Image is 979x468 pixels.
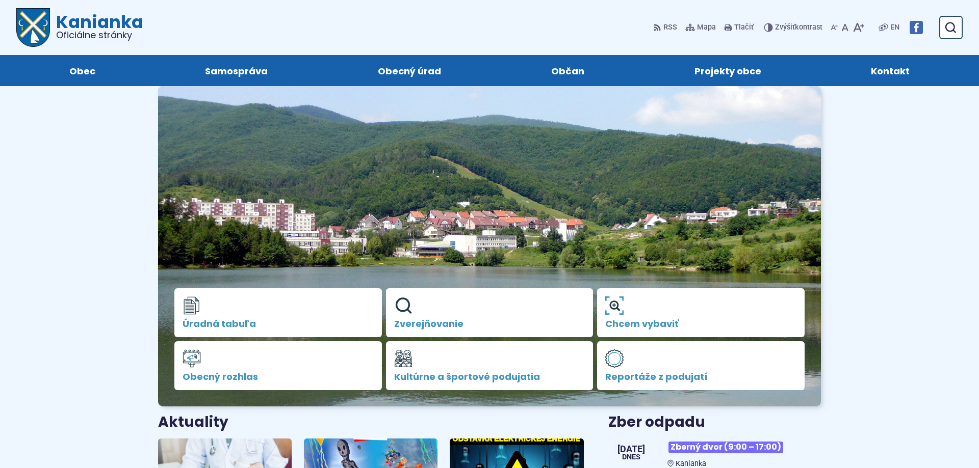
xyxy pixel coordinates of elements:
[617,445,645,454] span: [DATE]
[775,23,822,32] span: kontrast
[851,17,866,38] button: Zväčšiť veľkosť písma
[608,437,821,468] a: Zberný dvor (9:00 – 17:00) Kanianka [DATE] Dnes
[394,372,585,382] span: Kultúrne a športové podujatia
[694,55,761,86] span: Projekty obce
[734,23,754,32] span: Tlačiť
[663,21,677,34] span: RSS
[775,23,795,32] span: Zvýšiť
[386,341,594,390] a: Kultúrne a športové podujatia
[676,459,706,468] span: Kanianka
[394,319,585,329] span: Zverejňovanie
[826,55,955,86] a: Kontakt
[56,31,143,40] span: Oficiálne stránky
[653,17,679,38] a: RSS
[16,8,50,47] img: Prejsť na domovskú stránku
[910,21,923,34] img: Prejsť na Facebook stránku
[333,55,486,86] a: Obecný úrad
[378,55,441,86] span: Obecný úrad
[161,55,313,86] a: Samospráva
[697,21,716,34] span: Mapa
[617,454,645,461] span: Dnes
[683,17,718,38] a: Mapa
[24,55,140,86] a: Obec
[183,319,374,329] span: Úradná tabuľa
[840,17,851,38] button: Nastaviť pôvodnú veľkosť písma
[506,55,629,86] a: Občan
[650,55,806,86] a: Projekty obce
[16,8,143,47] a: Logo Kanianka, prejsť na domovskú stránku.
[50,13,143,40] h1: Kanianka
[668,442,783,453] span: Zberný dvor (9:00 – 17:00)
[69,55,95,86] span: Obec
[722,17,756,38] button: Tlačiť
[608,415,821,430] h3: Zber odpadu
[158,415,228,430] h3: Aktuality
[183,372,374,382] span: Obecný rozhlas
[829,17,840,38] button: Zmenšiť veľkosť písma
[597,288,805,337] a: Chcem vybaviť
[551,55,584,86] span: Občan
[174,341,382,390] a: Obecný rozhlas
[888,21,901,34] a: EN
[597,341,805,390] a: Reportáže z podujatí
[605,372,796,382] span: Reportáže z podujatí
[205,55,268,86] span: Samospráva
[386,288,594,337] a: Zverejňovanie
[890,21,899,34] span: EN
[764,17,825,38] button: Zvýšiťkontrast
[871,55,910,86] span: Kontakt
[174,288,382,337] a: Úradná tabuľa
[605,319,796,329] span: Chcem vybaviť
